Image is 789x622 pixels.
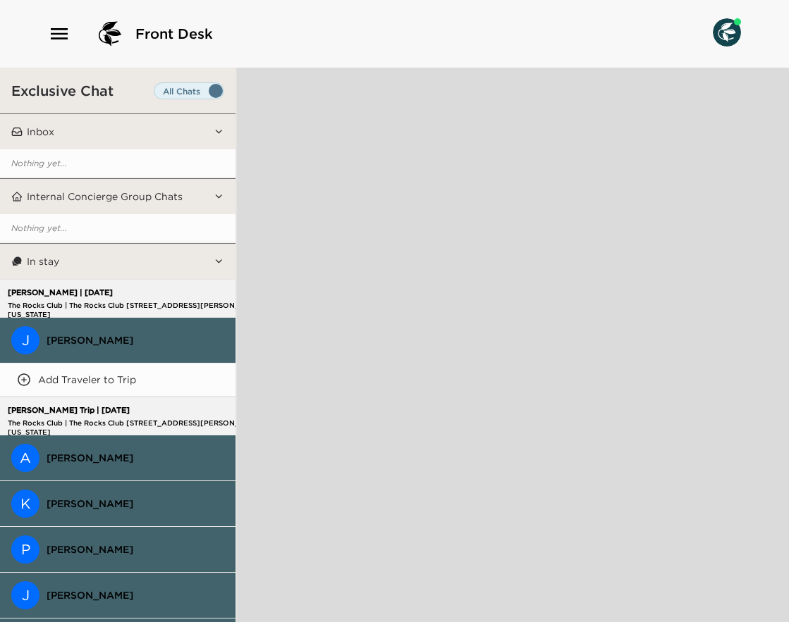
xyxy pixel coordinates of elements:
[11,581,39,609] div: Jeffrey Weidell
[11,490,39,518] div: Karl Weidell
[11,326,39,354] div: J
[27,255,59,268] p: In stay
[23,114,214,149] button: Inbox
[135,24,213,44] span: Front Desk
[11,444,39,472] div: Anna Weidell
[47,497,224,510] span: [PERSON_NAME]
[11,535,39,564] div: Pat Minea
[23,244,214,279] button: In stay
[11,444,39,472] div: A
[4,301,309,310] p: The Rocks Club | The Rocks Club [STREET_ADDRESS][PERSON_NAME][US_STATE]
[4,418,309,428] p: The Rocks Club | The Rocks Club [STREET_ADDRESS][PERSON_NAME][US_STATE]
[4,288,309,297] p: [PERSON_NAME] | [DATE]
[4,406,309,415] p: [PERSON_NAME] Trip | [DATE]
[713,18,741,46] img: User
[11,326,39,354] div: Jerry Kelly
[11,490,39,518] div: K
[11,581,39,609] div: J
[47,334,224,347] span: [PERSON_NAME]
[27,190,183,203] p: Internal Concierge Group Chats
[38,373,136,386] p: Add Traveler to Trip
[47,589,224,602] span: [PERSON_NAME]
[47,543,224,556] span: [PERSON_NAME]
[23,179,214,214] button: Internal Concierge Group Chats
[11,82,114,99] h3: Exclusive Chat
[11,535,39,564] div: P
[27,125,54,138] p: Inbox
[93,17,127,51] img: logo
[154,82,224,99] label: Set all destinations
[47,452,224,464] span: [PERSON_NAME]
